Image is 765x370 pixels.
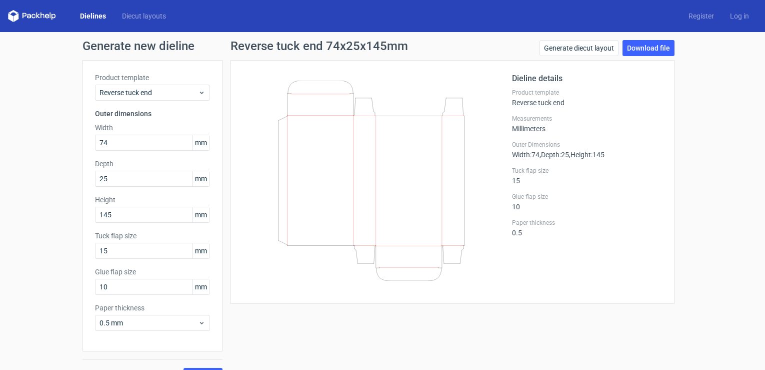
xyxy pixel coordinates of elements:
label: Height [95,195,210,205]
span: mm [192,279,209,294]
label: Depth [95,159,210,169]
label: Tuck flap size [95,231,210,241]
h2: Dieline details [512,73,662,85]
a: Dielines [72,11,114,21]
label: Paper thickness [95,303,210,313]
h3: Outer dimensions [95,109,210,119]
span: , Height : 145 [569,151,604,159]
label: Glue flap size [95,267,210,277]
span: , Depth : 25 [539,151,569,159]
label: Paper thickness [512,219,662,227]
a: Download file [622,40,674,56]
div: 0.5 [512,219,662,237]
label: Tuck flap size [512,167,662,175]
label: Outer Dimensions [512,141,662,149]
a: Diecut layouts [114,11,174,21]
span: mm [192,243,209,258]
div: Millimeters [512,115,662,133]
label: Width [95,123,210,133]
label: Glue flap size [512,193,662,201]
a: Generate diecut layout [539,40,618,56]
span: mm [192,135,209,150]
label: Product template [512,89,662,97]
h1: Reverse tuck end 74x25x145mm [230,40,408,52]
span: 0.5 mm [99,318,198,328]
span: Width : 74 [512,151,539,159]
a: Register [680,11,722,21]
label: Measurements [512,115,662,123]
h1: Generate new dieline [82,40,682,52]
a: Log in [722,11,757,21]
div: 10 [512,193,662,211]
span: Reverse tuck end [99,88,198,98]
div: 15 [512,167,662,185]
div: Reverse tuck end [512,89,662,107]
label: Product template [95,73,210,83]
span: mm [192,207,209,222]
span: mm [192,171,209,186]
